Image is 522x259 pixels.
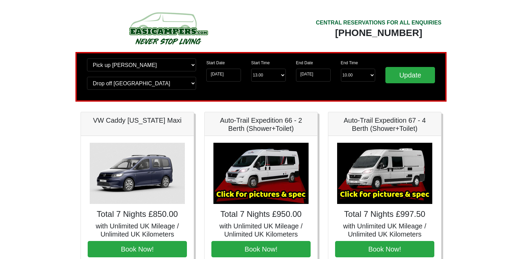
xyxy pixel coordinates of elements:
button: Book Now! [88,241,187,257]
input: Return Date [296,69,331,82]
input: Start Date [206,69,241,82]
h5: Auto-Trail Expedition 67 - 4 Berth (Shower+Toilet) [335,116,434,133]
div: CENTRAL RESERVATIONS FOR ALL ENQUIRIES [316,19,441,27]
button: Book Now! [335,241,434,257]
img: Auto-Trail Expedition 67 - 4 Berth (Shower+Toilet) [337,143,432,204]
label: Start Time [251,60,270,66]
h5: with Unlimited UK Mileage / Unlimited UK Kilometers [335,222,434,238]
h4: Total 7 Nights £997.50 [335,209,434,219]
h5: Auto-Trail Expedition 66 - 2 Berth (Shower+Toilet) [211,116,311,133]
label: Start Date [206,60,225,66]
div: [PHONE_NUMBER] [316,27,441,39]
button: Book Now! [211,241,311,257]
h5: with Unlimited UK Mileage / Unlimited UK Kilometers [211,222,311,238]
h4: Total 7 Nights £850.00 [88,209,187,219]
label: End Time [341,60,358,66]
img: Auto-Trail Expedition 66 - 2 Berth (Shower+Toilet) [213,143,309,204]
h4: Total 7 Nights £950.00 [211,209,311,219]
h5: VW Caddy [US_STATE] Maxi [88,116,187,124]
h5: with Unlimited UK Mileage / Unlimited UK Kilometers [88,222,187,238]
input: Update [385,67,435,83]
label: End Date [296,60,313,66]
img: campers-checkout-logo.png [104,10,233,47]
img: VW Caddy California Maxi [90,143,185,204]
